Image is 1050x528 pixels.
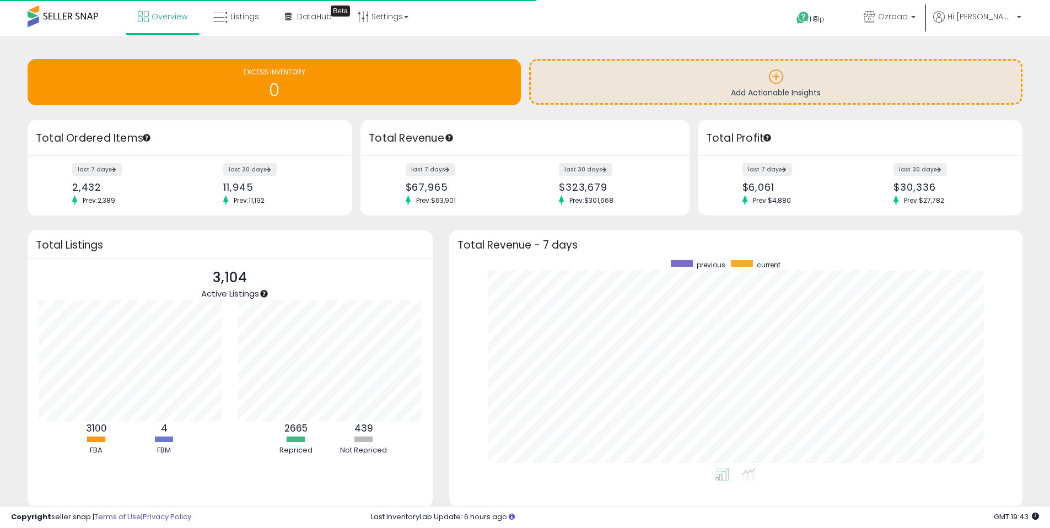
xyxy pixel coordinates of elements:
div: Last InventoryLab Update: 6 hours ago. [371,512,1039,522]
h3: Total Profit [706,131,1014,146]
i: Click here to read more about un-synced listings. [509,513,515,520]
span: previous [697,260,725,270]
span: Ozroad [878,11,908,22]
div: Repriced [263,445,329,456]
a: Privacy Policy [143,511,191,522]
p: 3,104 [201,267,259,288]
span: Hi [PERSON_NAME] [947,11,1014,22]
div: FBA [63,445,130,456]
span: DataHub [297,11,332,22]
div: Tooltip anchor [444,133,454,143]
div: Tooltip anchor [331,6,350,17]
div: Tooltip anchor [259,289,269,299]
div: 2,432 [72,181,182,193]
span: Overview [152,11,187,22]
label: last 30 days [559,163,612,176]
label: last 7 days [742,163,792,176]
b: 4 [161,422,168,435]
div: $6,061 [742,181,852,193]
b: 439 [354,422,373,435]
label: last 7 days [406,163,455,176]
span: current [757,260,780,270]
a: Help [788,3,846,36]
i: Get Help [796,11,810,25]
span: Prev: $63,901 [411,196,461,205]
span: EXCESS INVENTORY [244,67,305,77]
strong: Copyright [11,511,51,522]
h3: Total Listings [36,241,424,249]
div: seller snap | | [11,512,191,522]
h1: 0 [33,81,515,99]
div: $30,336 [893,181,1003,193]
label: last 30 days [893,163,947,176]
span: Help [810,14,825,24]
span: Prev: $301,668 [564,196,619,205]
h3: Total Revenue [369,131,681,146]
a: EXCESS INVENTORY 0 [28,59,521,105]
div: Not Repriced [331,445,397,456]
div: Tooltip anchor [762,133,772,143]
label: last 7 days [72,163,122,176]
a: Add Actionable Insights [531,61,1021,103]
div: $323,679 [559,181,670,193]
div: $67,965 [406,181,517,193]
b: 2665 [284,422,308,435]
span: Prev: 2,389 [77,196,121,205]
h3: Total Revenue - 7 days [457,241,1014,249]
span: Listings [230,11,259,22]
div: Tooltip anchor [142,133,152,143]
a: Hi [PERSON_NAME] [933,11,1021,36]
span: Active Listings [201,288,259,299]
span: 2025-10-10 19:43 GMT [994,511,1039,522]
span: Prev: $4,880 [747,196,796,205]
h3: Total Ordered Items [36,131,344,146]
span: Add Actionable Insights [731,87,821,98]
label: last 30 days [223,163,277,176]
span: Prev: 11,192 [228,196,270,205]
a: Terms of Use [94,511,141,522]
div: 11,945 [223,181,333,193]
div: FBM [131,445,197,456]
span: Prev: $27,782 [898,196,950,205]
b: 3100 [86,422,107,435]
